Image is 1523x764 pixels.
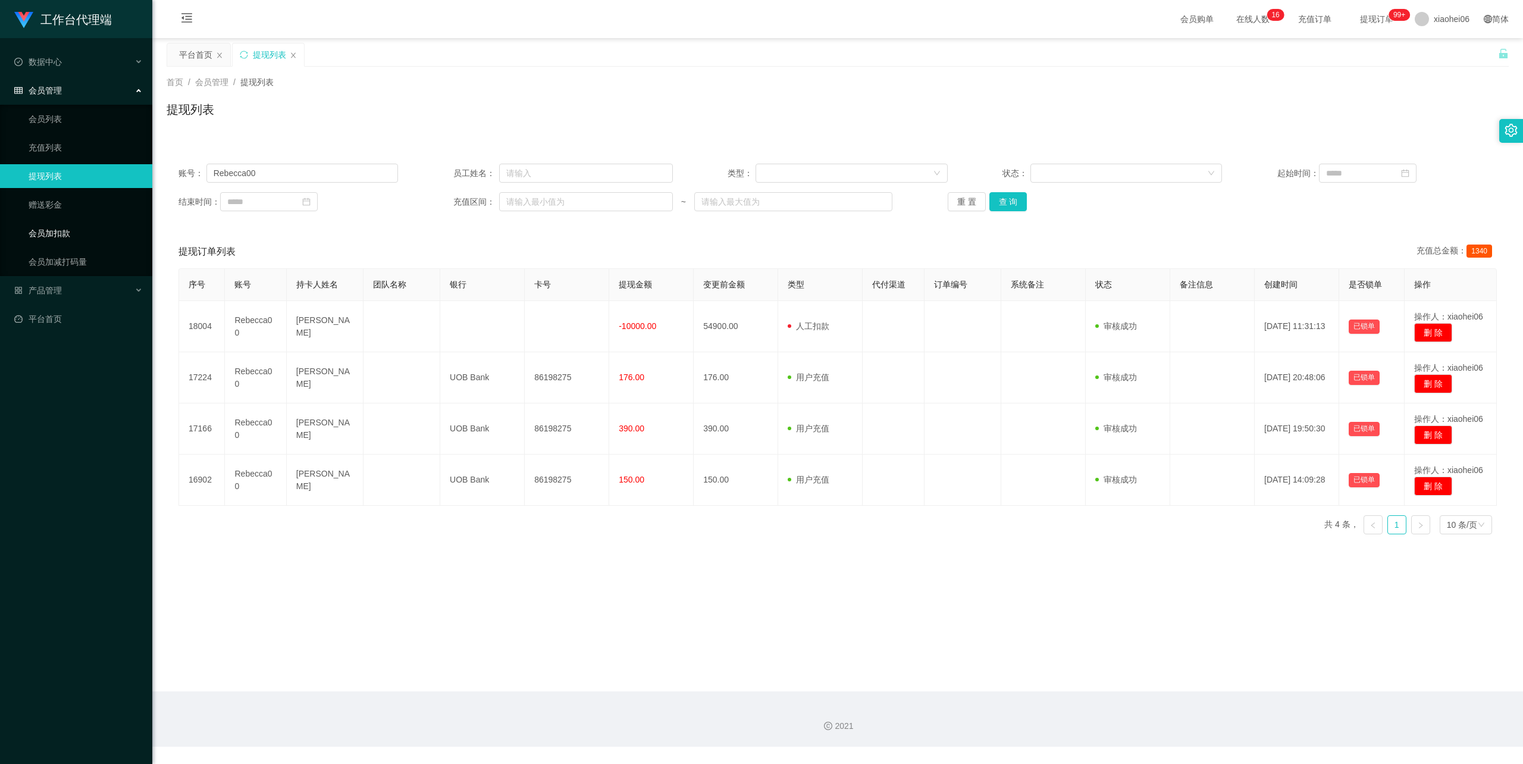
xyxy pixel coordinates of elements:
td: 17224 [179,352,225,403]
td: Rebecca00 [225,301,286,352]
td: [DATE] 11:31:13 [1255,301,1339,352]
td: [PERSON_NAME] [287,301,363,352]
span: 起始时间： [1277,167,1319,180]
input: 请输入 [499,164,673,183]
button: 删 除 [1414,374,1452,393]
a: 工作台代理端 [14,14,112,24]
span: 卡号 [534,280,551,289]
span: 变更前金额 [703,280,745,289]
a: 充值列表 [29,136,143,159]
td: Rebecca00 [225,352,286,403]
td: 86198275 [525,352,609,403]
i: 图标: calendar [302,198,311,206]
span: 是否锁单 [1349,280,1382,289]
span: ~ [673,196,694,208]
td: 390.00 [694,403,778,455]
span: 账号 [234,280,251,289]
span: 序号 [189,280,205,289]
button: 查 询 [989,192,1027,211]
span: 账号： [178,167,206,180]
div: 提现列表 [253,43,286,66]
i: 图标: sync [240,51,248,59]
i: 图标: global [1484,15,1492,23]
span: 创建时间 [1264,280,1298,289]
a: 会员加扣款 [29,221,143,245]
td: 16902 [179,455,225,506]
a: 1 [1388,516,1406,534]
h1: 提现列表 [167,101,214,118]
p: 6 [1276,9,1280,21]
span: 150.00 [619,475,644,484]
button: 已锁单 [1349,473,1380,487]
i: 图标: down [933,170,941,178]
span: 员工姓名： [453,167,500,180]
i: 图标: left [1370,522,1377,529]
i: 图标: right [1417,522,1424,529]
div: 10 条/页 [1447,516,1477,534]
span: 176.00 [619,372,644,382]
span: 充值区间： [453,196,500,208]
a: 会员列表 [29,107,143,131]
td: 54900.00 [694,301,778,352]
span: 会员管理 [195,77,228,87]
i: 图标: appstore-o [14,286,23,295]
span: 持卡人姓名 [296,280,338,289]
i: 图标: copyright [824,722,832,730]
span: 数据中心 [14,57,62,67]
span: 操作人：xiaohei06 [1414,363,1483,372]
div: 平台首页 [179,43,212,66]
div: 2021 [162,720,1513,732]
i: 图标: calendar [1401,169,1409,177]
td: 86198275 [525,455,609,506]
button: 已锁单 [1349,320,1380,334]
td: 17166 [179,403,225,455]
i: 图标: setting [1505,124,1518,137]
span: / [188,77,190,87]
td: Rebecca00 [225,455,286,506]
i: 图标: close [216,52,223,59]
i: 图标: check-circle-o [14,58,23,66]
li: 1 [1387,515,1406,534]
button: 重 置 [948,192,986,211]
a: 提现列表 [29,164,143,188]
td: UOB Bank [440,352,525,403]
span: 团队名称 [373,280,406,289]
td: Rebecca00 [225,403,286,455]
span: 审核成功 [1095,475,1137,484]
i: 图标: unlock [1498,48,1509,59]
span: 审核成功 [1095,372,1137,382]
td: UOB Bank [440,455,525,506]
span: 提现列表 [240,77,274,87]
td: [PERSON_NAME] [287,352,363,403]
a: 图标: dashboard平台首页 [14,307,143,331]
a: 会员加减打码量 [29,250,143,274]
input: 请输入最大值为 [694,192,892,211]
span: 提现订单列表 [178,245,236,259]
span: 用户充值 [788,475,829,484]
button: 删 除 [1414,323,1452,342]
span: 订单编号 [934,280,967,289]
span: 操作人：xiaohei06 [1414,465,1483,475]
span: 类型： [728,167,756,180]
button: 已锁单 [1349,371,1380,385]
i: 图标: down [1478,521,1485,530]
p: 1 [1271,9,1276,21]
li: 共 4 条， [1324,515,1359,534]
td: [DATE] 20:48:06 [1255,352,1339,403]
td: UOB Bank [440,403,525,455]
span: 状态 [1095,280,1112,289]
span: 结束时间： [178,196,220,208]
li: 上一页 [1364,515,1383,534]
td: 176.00 [694,352,778,403]
td: 150.00 [694,455,778,506]
span: 系统备注 [1011,280,1044,289]
td: [DATE] 14:09:28 [1255,455,1339,506]
i: 图标: close [290,52,297,59]
span: 提现订单 [1354,15,1399,23]
span: 审核成功 [1095,321,1137,331]
button: 删 除 [1414,425,1452,444]
span: 类型 [788,280,804,289]
span: 状态： [1002,167,1030,180]
span: / [233,77,236,87]
span: 操作人：xiaohei06 [1414,414,1483,424]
